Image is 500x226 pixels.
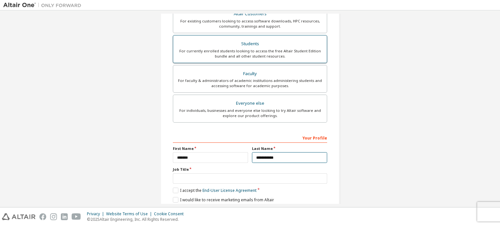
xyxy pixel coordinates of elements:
div: Privacy [87,211,106,217]
div: For currently enrolled students looking to access the free Altair Student Edition bundle and all ... [177,48,323,59]
div: Website Terms of Use [106,211,154,217]
label: First Name [173,146,248,151]
label: I would like to receive marketing emails from Altair [173,197,274,203]
img: linkedin.svg [61,213,68,220]
p: © 2025 Altair Engineering, Inc. All Rights Reserved. [87,217,187,222]
div: Everyone else [177,99,323,108]
img: altair_logo.svg [2,213,35,220]
div: Altair Customers [177,9,323,19]
img: youtube.svg [72,213,81,220]
label: Job Title [173,167,327,172]
div: Students [177,39,323,48]
div: Faculty [177,69,323,78]
label: Last Name [252,146,327,151]
img: Altair One [3,2,85,8]
img: facebook.svg [39,213,46,220]
div: Cookie Consent [154,211,187,217]
div: For faculty & administrators of academic institutions administering students and accessing softwa... [177,78,323,88]
div: Your Profile [173,132,327,143]
div: For existing customers looking to access software downloads, HPC resources, community, trainings ... [177,19,323,29]
label: I accept the [173,188,257,193]
div: For individuals, businesses and everyone else looking to try Altair software and explore our prod... [177,108,323,118]
a: End-User License Agreement [202,188,257,193]
img: instagram.svg [50,213,57,220]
